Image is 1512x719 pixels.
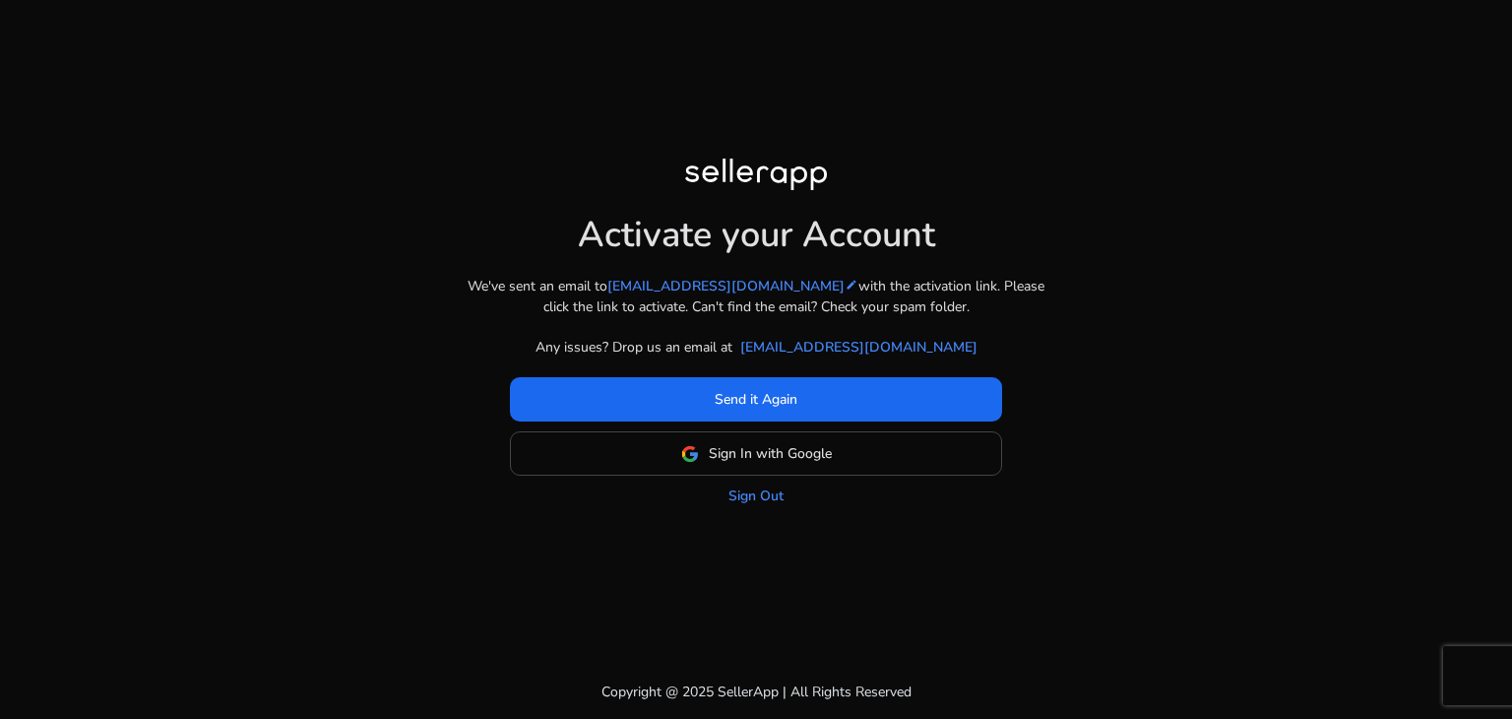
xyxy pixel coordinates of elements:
button: Send it Again [510,377,1002,422]
p: Any issues? Drop us an email at [535,337,732,358]
span: Sign In with Google [709,443,832,464]
a: [EMAIL_ADDRESS][DOMAIN_NAME] [740,337,977,358]
mat-icon: edit [845,278,858,292]
button: Sign In with Google [510,431,1002,476]
a: [EMAIL_ADDRESS][DOMAIN_NAME] [607,276,858,296]
a: Sign Out [728,486,784,506]
span: Send it Again [715,389,797,410]
img: google-logo.svg [681,445,699,463]
p: We've sent an email to with the activation link. Please click the link to activate. Can't find th... [461,276,1051,317]
h1: Activate your Account [578,198,935,256]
